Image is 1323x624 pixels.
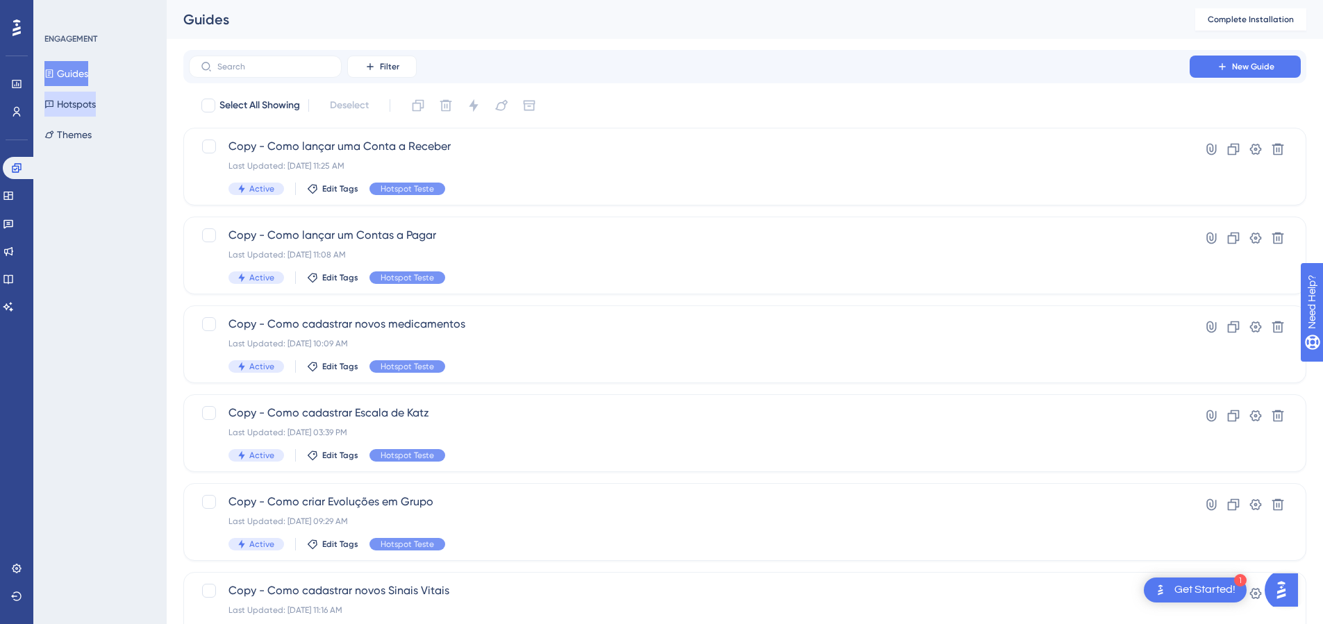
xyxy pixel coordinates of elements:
[330,97,369,114] span: Deselect
[322,183,358,194] span: Edit Tags
[228,427,1150,438] div: Last Updated: [DATE] 03:39 PM
[1144,577,1247,602] div: Open Get Started! checklist, remaining modules: 1
[228,582,1150,599] span: Copy - Como cadastrar novos Sinais Vitais
[1174,582,1235,598] div: Get Started!
[217,62,330,71] input: Search
[33,3,87,20] span: Need Help?
[228,316,1150,332] span: Copy - Como cadastrar novos medicamentos
[307,361,358,372] button: Edit Tags
[44,61,88,86] button: Guides
[44,122,92,147] button: Themes
[322,539,358,550] span: Edit Tags
[1195,8,1306,31] button: Complete Installation
[183,10,1160,29] div: Guides
[44,33,97,44] div: ENGAGEMENT
[381,183,434,194] span: Hotspot Teste
[322,361,358,372] span: Edit Tags
[249,272,274,283] span: Active
[228,338,1150,349] div: Last Updated: [DATE] 10:09 AM
[322,450,358,461] span: Edit Tags
[1232,61,1274,72] span: New Guide
[381,539,434,550] span: Hotspot Teste
[1190,56,1301,78] button: New Guide
[228,494,1150,510] span: Copy - Como criar Evoluções em Grupo
[228,516,1150,527] div: Last Updated: [DATE] 09:29 AM
[1234,574,1247,587] div: 1
[228,138,1150,155] span: Copy - Como lançar uma Conta a Receber
[307,539,358,550] button: Edit Tags
[307,272,358,283] button: Edit Tags
[322,272,358,283] span: Edit Tags
[1152,582,1169,598] img: launcher-image-alternative-text
[249,450,274,461] span: Active
[317,93,381,118] button: Deselect
[380,61,399,72] span: Filter
[228,249,1150,260] div: Last Updated: [DATE] 11:08 AM
[249,361,274,372] span: Active
[307,450,358,461] button: Edit Tags
[228,160,1150,171] div: Last Updated: [DATE] 11:25 AM
[307,183,358,194] button: Edit Tags
[44,92,96,117] button: Hotspots
[228,605,1150,616] div: Last Updated: [DATE] 11:16 AM
[228,405,1150,421] span: Copy - Como cadastrar Escala de Katz
[381,272,434,283] span: Hotspot Teste
[249,539,274,550] span: Active
[1208,14,1294,25] span: Complete Installation
[347,56,417,78] button: Filter
[381,450,434,461] span: Hotspot Teste
[381,361,434,372] span: Hotspot Teste
[219,97,300,114] span: Select All Showing
[228,227,1150,244] span: Copy - Como lançar um Contas a Pagar
[1265,569,1306,611] iframe: UserGuiding AI Assistant Launcher
[249,183,274,194] span: Active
